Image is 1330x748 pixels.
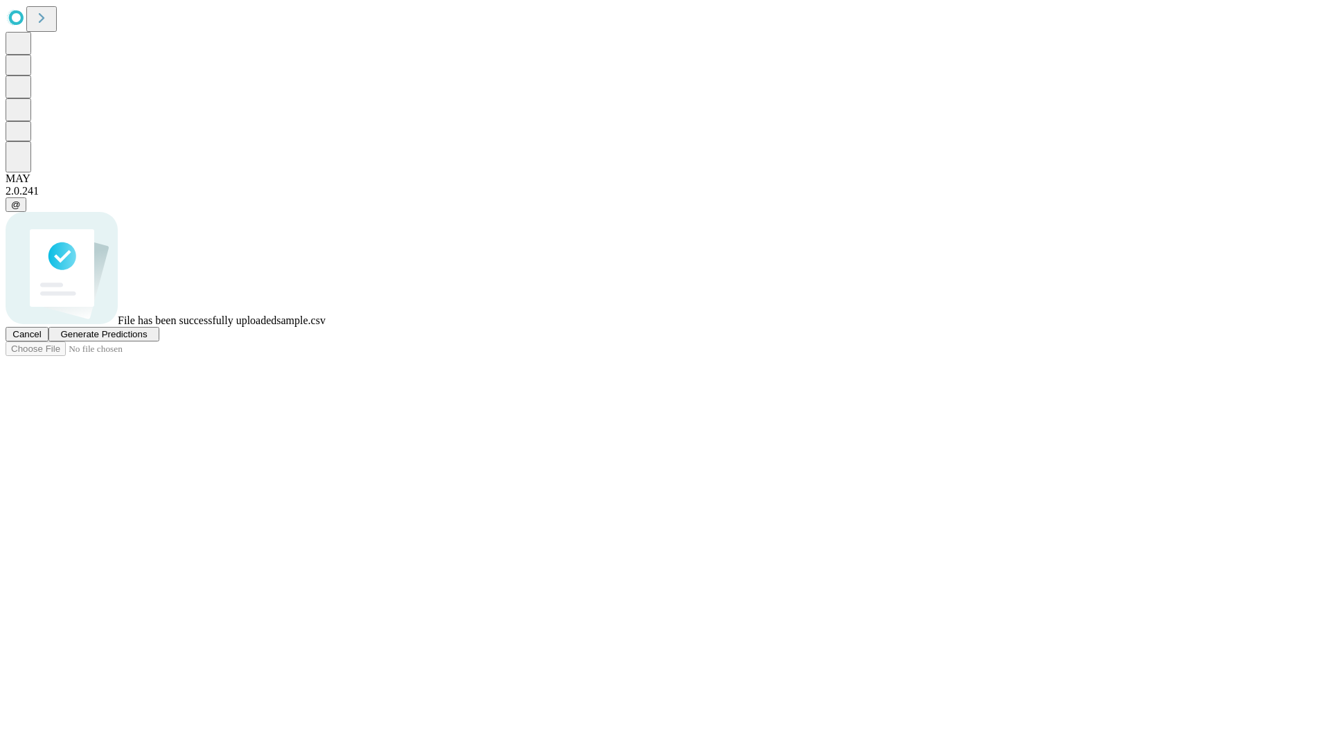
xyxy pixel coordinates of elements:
div: MAY [6,172,1324,185]
button: @ [6,197,26,212]
button: Cancel [6,327,48,341]
span: sample.csv [276,314,326,326]
span: File has been successfully uploaded [118,314,276,326]
div: 2.0.241 [6,185,1324,197]
span: @ [11,199,21,210]
button: Generate Predictions [48,327,159,341]
span: Cancel [12,329,42,339]
span: Generate Predictions [60,329,147,339]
